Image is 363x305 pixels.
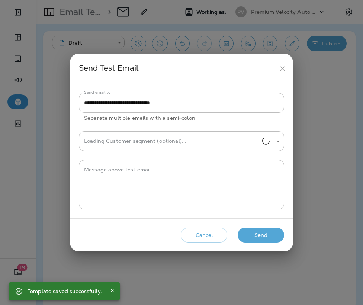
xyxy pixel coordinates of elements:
[181,228,227,243] button: Cancel
[28,285,102,298] div: Template saved successfully.
[84,114,279,122] p: Separate multiple emails with a semi-colon
[108,286,117,295] button: Close
[79,62,276,76] div: Send Test Email
[276,62,289,76] button: close
[275,138,282,145] button: Open
[84,90,110,95] label: Send email to
[238,228,284,243] button: Send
